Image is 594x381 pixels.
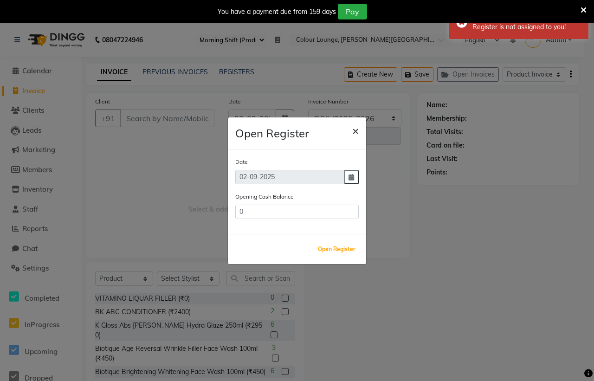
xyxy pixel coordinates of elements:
button: Open Register [316,243,358,256]
label: Date [235,158,248,166]
h4: Open Register [235,125,309,142]
label: Opening Cash Balance [235,193,294,201]
div: Register is not assigned to you! [472,22,581,32]
button: Close [345,117,366,143]
input: Amount [235,205,359,219]
button: Pay [338,4,367,19]
span: × [352,123,359,137]
div: You have a payment due from 159 days [218,7,336,17]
